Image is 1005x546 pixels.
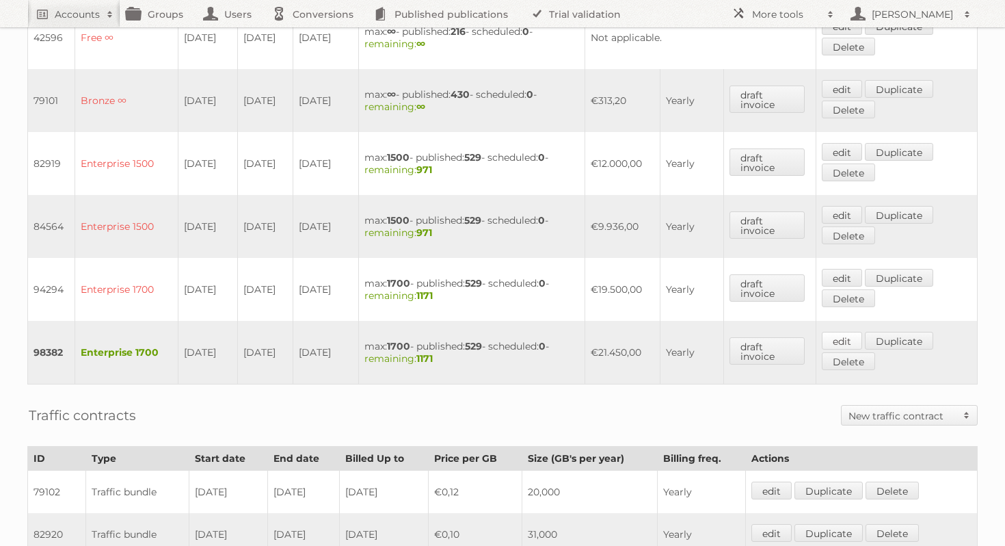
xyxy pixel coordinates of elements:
[866,524,919,542] a: Delete
[237,6,293,69] td: [DATE]
[729,211,805,239] a: draft invoice
[55,8,100,21] h2: Accounts
[178,6,237,69] td: [DATE]
[416,164,432,176] strong: 971
[28,195,75,258] td: 84564
[387,340,410,352] strong: 1700
[822,38,875,55] a: Delete
[868,8,957,21] h2: [PERSON_NAME]
[293,321,358,385] td: [DATE]
[189,471,267,514] td: [DATE]
[358,132,585,195] td: max: - published: - scheduled: -
[387,277,410,289] strong: 1700
[86,447,189,471] th: Type
[658,447,745,471] th: Billing freq.
[465,277,482,289] strong: 529
[293,6,358,69] td: [DATE]
[538,214,545,226] strong: 0
[28,258,75,321] td: 94294
[178,69,237,132] td: [DATE]
[28,321,75,385] td: 98382
[464,214,481,226] strong: 529
[660,258,724,321] td: Yearly
[842,406,977,425] a: New traffic contract
[293,195,358,258] td: [DATE]
[866,482,919,499] a: Delete
[364,101,425,113] span: remaining:
[729,148,805,176] a: draft invoice
[416,289,433,302] strong: 1171
[75,195,178,258] td: Enterprise 1500
[267,447,340,471] th: End date
[729,337,805,365] a: draft invoice
[364,38,425,50] span: remaining:
[358,6,585,69] td: max: - published: - scheduled: -
[465,340,482,352] strong: 529
[358,195,585,258] td: max: - published: - scheduled: -
[364,226,432,239] span: remaining:
[75,258,178,321] td: Enterprise 1700
[237,321,293,385] td: [DATE]
[428,471,522,514] td: €0,12
[822,80,862,98] a: edit
[522,25,529,38] strong: 0
[794,482,863,499] a: Duplicate
[178,132,237,195] td: [DATE]
[28,6,75,69] td: 42596
[28,447,86,471] th: ID
[28,69,75,132] td: 79101
[822,226,875,244] a: Delete
[729,86,805,113] a: draft invoice
[822,143,862,161] a: edit
[865,80,933,98] a: Duplicate
[358,321,585,385] td: max: - published: - scheduled: -
[585,195,660,258] td: €9.936,00
[178,321,237,385] td: [DATE]
[416,352,433,365] strong: 1171
[364,164,432,176] span: remaining:
[358,69,585,132] td: max: - published: - scheduled: -
[539,277,546,289] strong: 0
[822,101,875,118] a: Delete
[237,132,293,195] td: [DATE]
[660,132,724,195] td: Yearly
[364,289,433,302] span: remaining:
[178,195,237,258] td: [DATE]
[293,69,358,132] td: [DATE]
[75,6,178,69] td: Free ∞
[178,258,237,321] td: [DATE]
[865,269,933,287] a: Duplicate
[340,471,428,514] td: [DATE]
[794,524,863,542] a: Duplicate
[751,524,792,542] a: edit
[416,38,425,50] strong: ∞
[660,69,724,132] td: Yearly
[752,8,820,21] h2: More tools
[822,352,875,370] a: Delete
[387,25,396,38] strong: ∞
[822,206,862,224] a: edit
[538,151,545,164] strong: 0
[29,405,136,426] h2: Traffic contracts
[585,6,816,69] td: Not applicable.
[660,321,724,385] td: Yearly
[729,274,805,302] a: draft invoice
[86,471,189,514] td: Traffic bundle
[751,482,792,499] a: edit
[267,471,340,514] td: [DATE]
[585,132,660,195] td: €12.000,00
[585,258,660,321] td: €19.500,00
[358,258,585,321] td: max: - published: - scheduled: -
[660,195,724,258] td: Yearly
[822,269,862,287] a: edit
[865,206,933,224] a: Duplicate
[416,101,425,113] strong: ∞
[340,447,428,471] th: Billed Up to
[387,214,410,226] strong: 1500
[237,69,293,132] td: [DATE]
[585,69,660,132] td: €313,20
[28,471,86,514] td: 79102
[75,69,178,132] td: Bronze ∞
[293,132,358,195] td: [DATE]
[237,258,293,321] td: [DATE]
